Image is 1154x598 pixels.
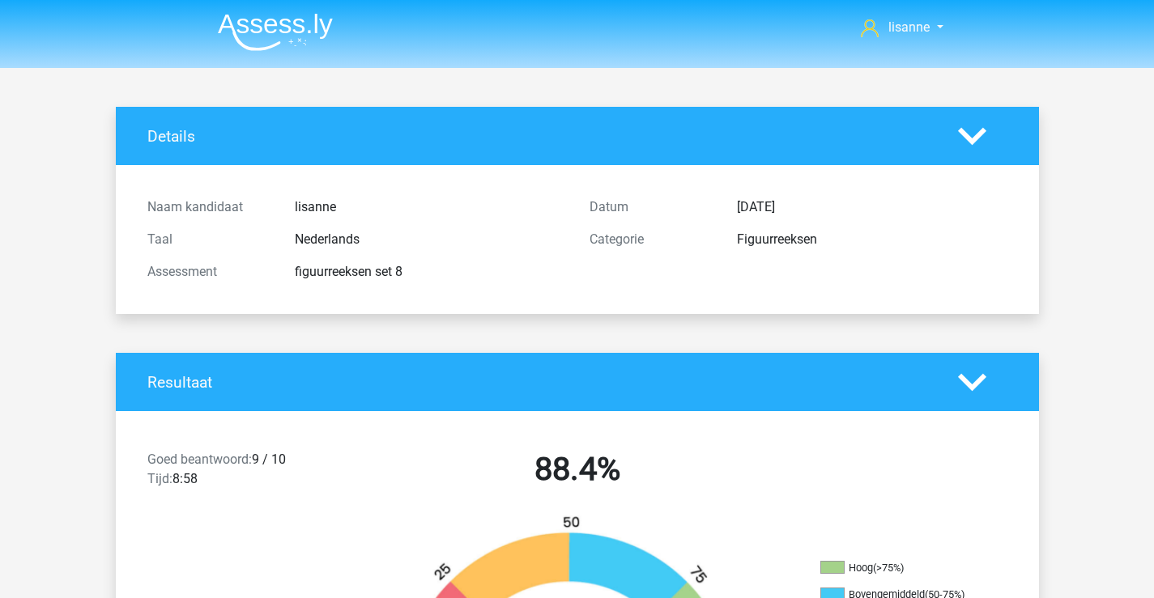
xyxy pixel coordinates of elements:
span: Tijd: [147,471,172,486]
span: lisanne [888,19,930,35]
div: Nederlands [283,230,577,249]
img: Assessly [218,13,333,51]
div: [DATE] [725,197,1020,217]
div: Categorie [577,230,725,249]
div: Figuurreeksen [725,230,1020,249]
div: lisanne [283,197,577,217]
div: Taal [135,230,283,249]
span: Goed beantwoord: [147,452,252,467]
a: lisanne [854,18,949,37]
div: (>75%) [873,562,904,574]
h2: 88.4% [368,450,786,489]
div: Assessment [135,262,283,282]
div: 9 / 10 8:58 [135,450,356,495]
div: Datum [577,197,725,217]
div: figuurreeksen set 8 [283,262,577,282]
li: Hoog [820,561,982,575]
h4: Details [147,127,934,146]
div: Naam kandidaat [135,197,283,217]
h4: Resultaat [147,373,934,392]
